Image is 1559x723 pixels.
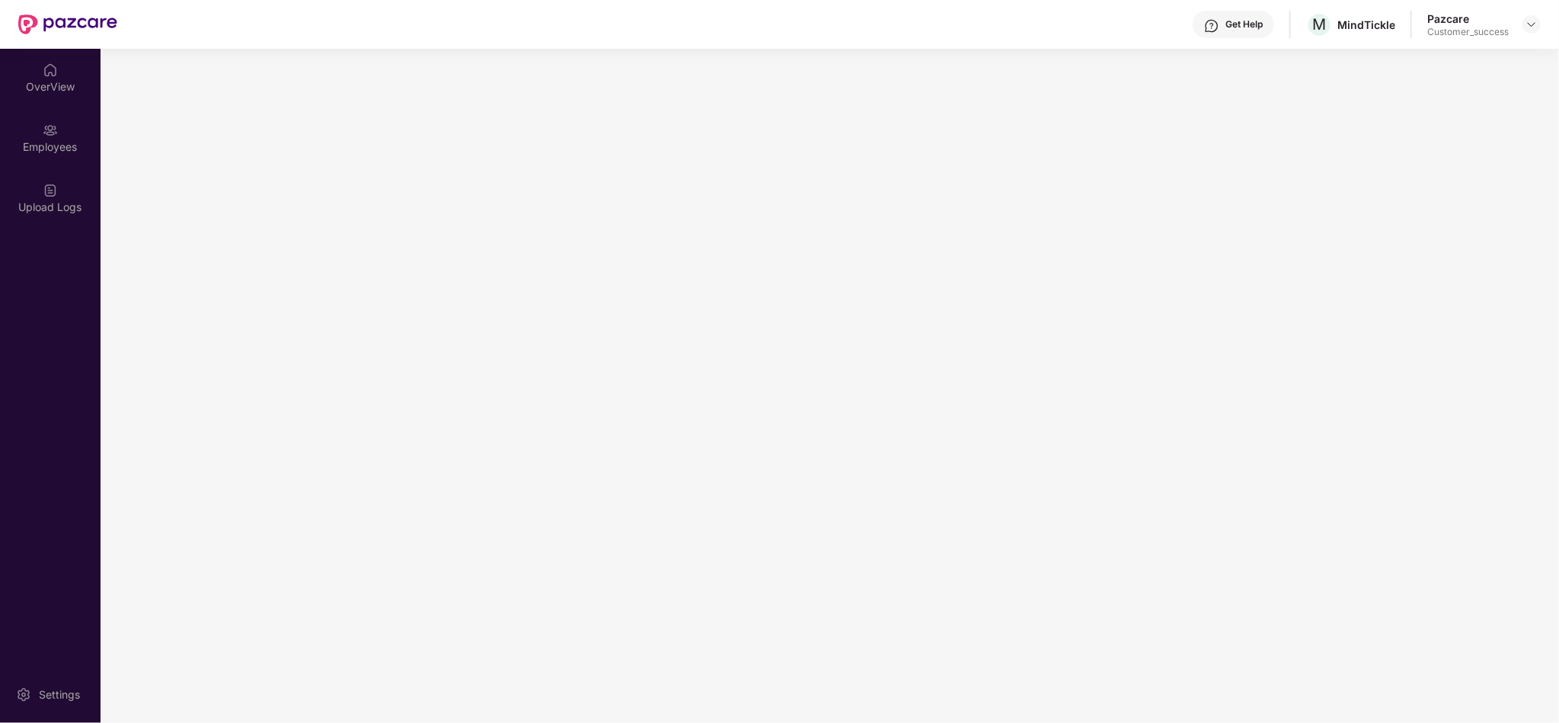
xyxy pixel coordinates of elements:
[1204,18,1219,34] img: svg+xml;base64,PHN2ZyBpZD0iSGVscC0zMngzMiIgeG1sbnM9Imh0dHA6Ly93d3cudzMub3JnLzIwMDAvc3ZnIiB3aWR0aD...
[1225,18,1263,30] div: Get Help
[1313,15,1327,34] span: M
[34,687,85,702] div: Settings
[1427,26,1509,38] div: Customer_success
[18,14,117,34] img: New Pazcare Logo
[1525,18,1538,30] img: svg+xml;base64,PHN2ZyBpZD0iRHJvcGRvd24tMzJ4MzIiIHhtbG5zPSJodHRwOi8vd3d3LnczLm9yZy8yMDAwL3N2ZyIgd2...
[1427,11,1509,26] div: Pazcare
[43,183,58,198] img: svg+xml;base64,PHN2ZyBpZD0iVXBsb2FkX0xvZ3MiIGRhdGEtbmFtZT0iVXBsb2FkIExvZ3MiIHhtbG5zPSJodHRwOi8vd3...
[16,687,31,702] img: svg+xml;base64,PHN2ZyBpZD0iU2V0dGluZy0yMHgyMCIgeG1sbnM9Imh0dHA6Ly93d3cudzMub3JnLzIwMDAvc3ZnIiB3aW...
[43,62,58,78] img: svg+xml;base64,PHN2ZyBpZD0iSG9tZSIgeG1sbnM9Imh0dHA6Ly93d3cudzMub3JnLzIwMDAvc3ZnIiB3aWR0aD0iMjAiIG...
[43,123,58,138] img: svg+xml;base64,PHN2ZyBpZD0iRW1wbG95ZWVzIiB4bWxucz0iaHR0cDovL3d3dy53My5vcmcvMjAwMC9zdmciIHdpZHRoPS...
[1337,18,1395,32] div: MindTickle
